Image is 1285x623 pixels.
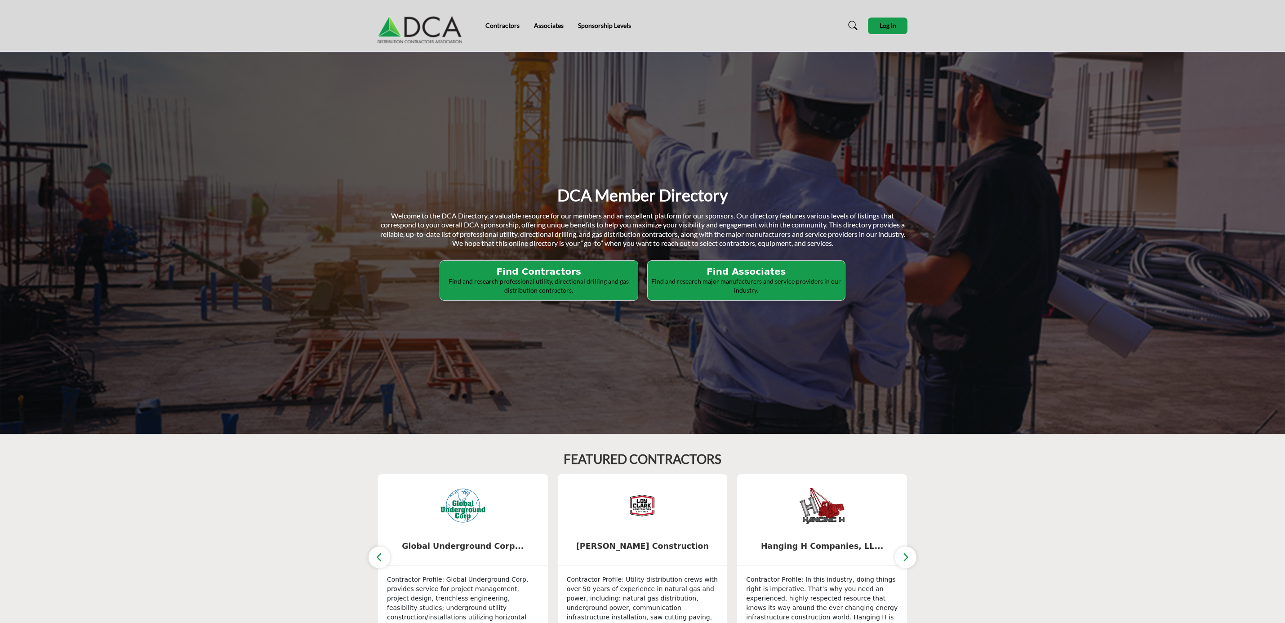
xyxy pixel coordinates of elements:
[564,452,721,467] h2: FEATURED CONTRACTORS
[751,540,894,552] span: Hanging H Companies, LL...
[751,534,894,558] b: Hanging H Companies, LLC
[557,185,728,206] h1: DCA Member Directory
[391,540,534,552] span: Global Underground Corp...
[880,22,896,29] span: Log In
[440,260,638,301] button: Find Contractors Find and research professional utility, directional drilling and gas distributio...
[737,534,907,558] a: Hanging H Companies, LL...
[443,277,635,294] p: Find and research professional utility, directional drilling and gas distribution contractors.
[800,483,845,528] img: Hanging H Companies, LLC
[578,22,631,29] a: Sponsorship Levels
[443,266,635,277] h2: Find Contractors
[868,18,907,34] button: Log In
[571,540,714,552] span: [PERSON_NAME] Construction
[650,277,843,294] p: Find and research major manufacturers and service providers in our industry.
[534,22,564,29] a: Associates
[378,8,467,44] img: Site Logo
[650,266,843,277] h2: Find Associates
[440,483,485,528] img: Global Underground Corp.
[380,211,905,248] span: Welcome to the DCA Directory, a valuable resource for our members and an excellent platform for o...
[571,534,714,558] b: Loy Clark Construction
[485,22,520,29] a: Contractors
[391,534,534,558] b: Global Underground Corp.
[378,534,548,558] a: Global Underground Corp...
[840,18,863,33] a: Search
[620,483,665,528] img: Loy Clark Construction
[647,260,846,301] button: Find Associates Find and research major manufacturers and service providers in our industry.
[558,534,728,558] a: [PERSON_NAME] Construction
